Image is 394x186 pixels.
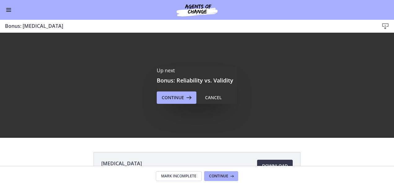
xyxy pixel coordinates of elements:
[209,174,228,179] span: Continue
[101,160,142,167] span: [MEDICAL_DATA]
[162,94,184,101] span: Continue
[5,6,12,14] button: Enable menu
[156,171,202,181] button: Mark Incomplete
[157,77,237,84] h3: Bonus: Reliability vs. Validity
[200,91,227,104] button: Cancel
[205,94,222,101] div: Cancel
[157,91,196,104] button: Continue
[160,2,234,17] img: Agents of Change
[161,174,196,179] span: Mark Incomplete
[262,162,288,170] span: Download
[257,160,293,172] a: Download
[157,67,237,74] p: Up next
[5,22,369,30] h3: Bonus: [MEDICAL_DATA]
[204,171,238,181] button: Continue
